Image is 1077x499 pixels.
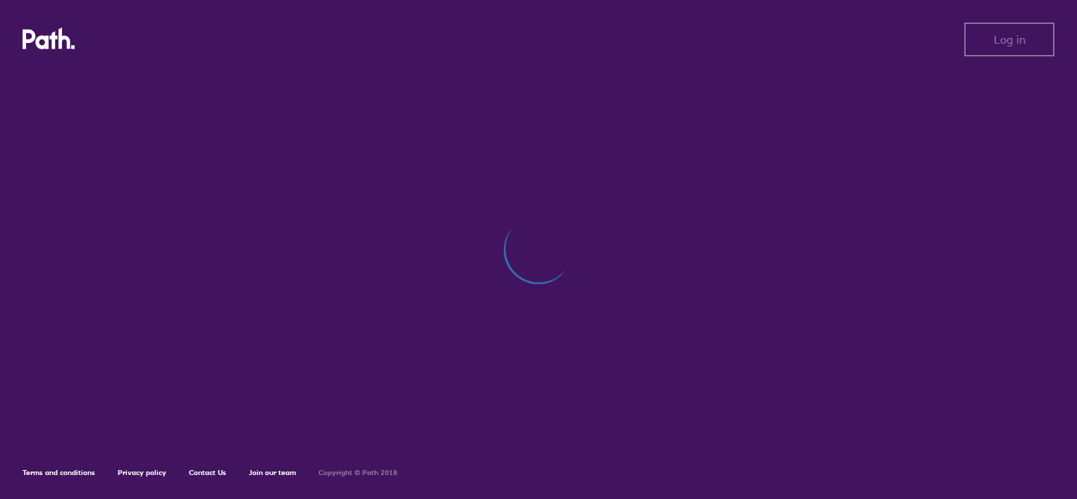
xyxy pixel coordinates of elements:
[994,33,1026,46] span: Log in
[189,468,226,477] a: Contact Us
[319,469,398,477] h6: Copyright © Path 2018
[964,23,1054,56] button: Log in
[249,468,296,477] a: Join our team
[118,468,166,477] a: Privacy policy
[23,468,95,477] a: Terms and conditions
